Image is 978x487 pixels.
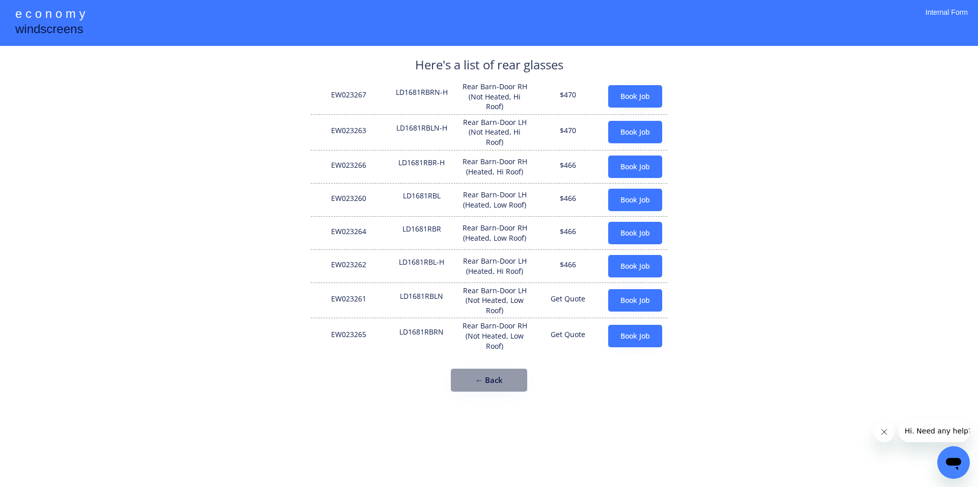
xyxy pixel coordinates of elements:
[535,257,601,275] div: $466
[389,327,455,345] div: LD1681RBRN
[389,123,455,141] div: LD1681RBLN-H
[462,79,528,114] div: Rear Barn-Door RH (Not Heated, Hi Roof)
[316,327,382,345] div: EW023265
[316,224,382,242] div: EW023264
[462,283,528,318] div: Rear Barn-Door LH (Not Heated, Low Roof)
[899,420,970,442] iframe: Message from company
[608,156,662,178] button: Book Job
[316,158,382,176] div: EW023266
[874,422,894,442] iframe: Close message
[535,327,601,345] div: Get Quote
[462,115,528,150] div: Rear Barn-Door LH (Not Heated, Hi Roof)
[15,20,83,40] div: windscreens
[608,189,662,211] button: Book Job
[535,224,601,242] div: $466
[462,318,528,353] div: Rear Barn-Door RH (Not Heated, Low Roof)
[389,158,455,176] div: LD1681RBR-H
[608,325,662,347] button: Book Job
[462,253,528,278] div: Rear Barn-Door LH (Heated, Hi Roof)
[451,369,527,392] button: ← Back
[535,158,601,176] div: $466
[316,123,382,141] div: EW023263
[316,87,382,106] div: EW023267
[389,291,455,310] div: LD1681RBLN
[389,224,455,242] div: LD1681RBR
[389,257,455,275] div: LD1681RBL-H
[608,289,662,312] button: Book Job
[15,5,85,24] div: e c o n o m y
[462,220,528,245] div: Rear Barn-Door RH (Heated, Low Roof)
[316,291,382,310] div: EW023261
[462,154,528,179] div: Rear Barn-Door RH (Heated, Hi Roof)
[937,446,970,479] iframe: Button to launch messaging window
[608,121,662,143] button: Book Job
[535,87,601,106] div: $470
[535,123,601,141] div: $470
[6,7,73,15] span: Hi. Need any help?
[608,85,662,108] button: Book Job
[608,255,662,277] button: Book Job
[415,56,563,79] div: Here's a list of rear glasses
[316,257,382,275] div: EW023262
[389,191,455,209] div: LD1681RBL
[316,191,382,209] div: EW023260
[608,222,662,244] button: Book Job
[535,291,601,310] div: Get Quote
[462,187,528,212] div: Rear Barn-Door LH (Heated, Low Roof)
[535,191,601,209] div: $466
[926,8,968,31] div: Internal Form
[389,87,455,106] div: LD1681RBRN-H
